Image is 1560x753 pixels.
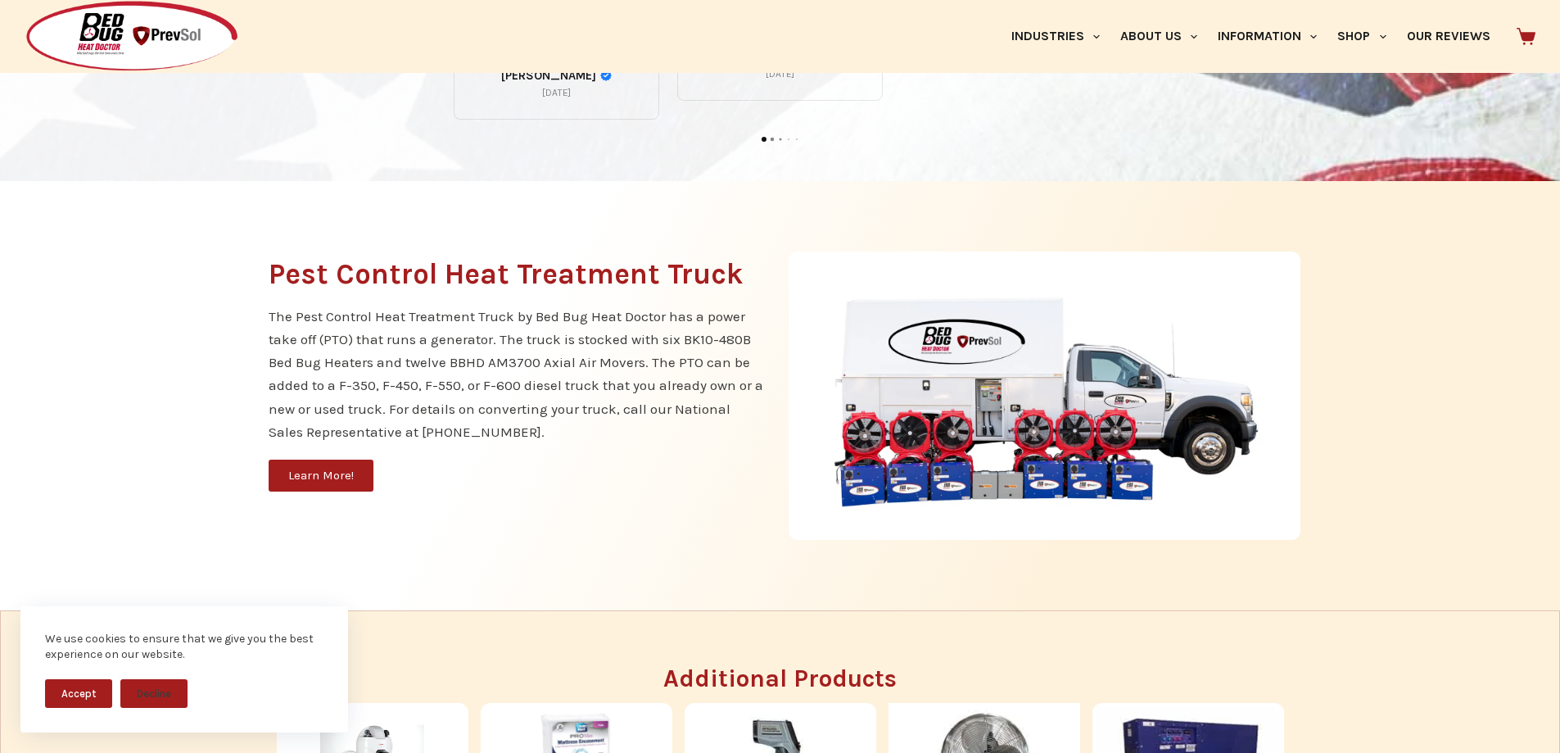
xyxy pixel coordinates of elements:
span: [PERSON_NAME] [501,68,596,83]
div: [DATE] [542,86,571,99]
a: Learn More! [269,460,373,492]
h2: Pest Control Heat Treatment Truck [269,260,764,288]
a: Review by Michael Dineen [501,68,612,83]
button: Accept [45,679,112,708]
div: [DATE] [766,67,794,80]
div: Verified Customer [600,70,612,81]
h3: Additional Products [252,666,1309,691]
p: The Pest Control Heat Treatment Truck by Bed Bug Heat Doctor has a power take off (PTO) that runs... [269,305,764,442]
div: We use cookies to ensure that we give you the best experience on our website. [45,631,323,663]
span: Learn More! [288,469,354,482]
button: Decline [120,679,188,708]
